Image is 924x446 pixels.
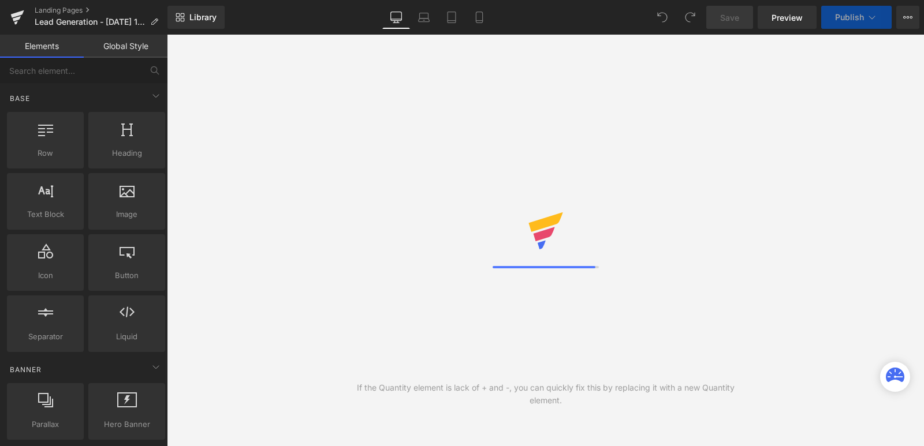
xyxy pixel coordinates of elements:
span: Library [189,12,217,23]
button: More [896,6,919,29]
span: Icon [10,269,80,282]
a: Laptop [410,6,438,29]
button: Undo [651,6,674,29]
a: Mobile [465,6,493,29]
a: New Library [167,6,225,29]
span: Publish [835,13,864,22]
a: Global Style [84,35,167,58]
button: Publish [821,6,892,29]
span: Separator [10,331,80,343]
span: Lead Generation - [DATE] 17:32:42 [35,17,146,27]
span: Preview [772,12,803,24]
div: If the Quantity element is lack of + and -, you can quickly fix this by replacing it with a new Q... [356,381,735,407]
span: Base [9,93,31,104]
a: Landing Pages [35,6,167,15]
span: Heading [92,147,162,159]
span: Save [720,12,739,24]
span: Parallax [10,418,80,430]
span: Liquid [92,331,162,343]
span: Text Block [10,208,80,220]
button: Redo [679,6,702,29]
a: Tablet [438,6,465,29]
span: Banner [9,364,43,375]
a: Preview [758,6,817,29]
span: Row [10,147,80,159]
span: Hero Banner [92,418,162,430]
a: Desktop [382,6,410,29]
span: Button [92,269,162,282]
span: Image [92,208,162,220]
